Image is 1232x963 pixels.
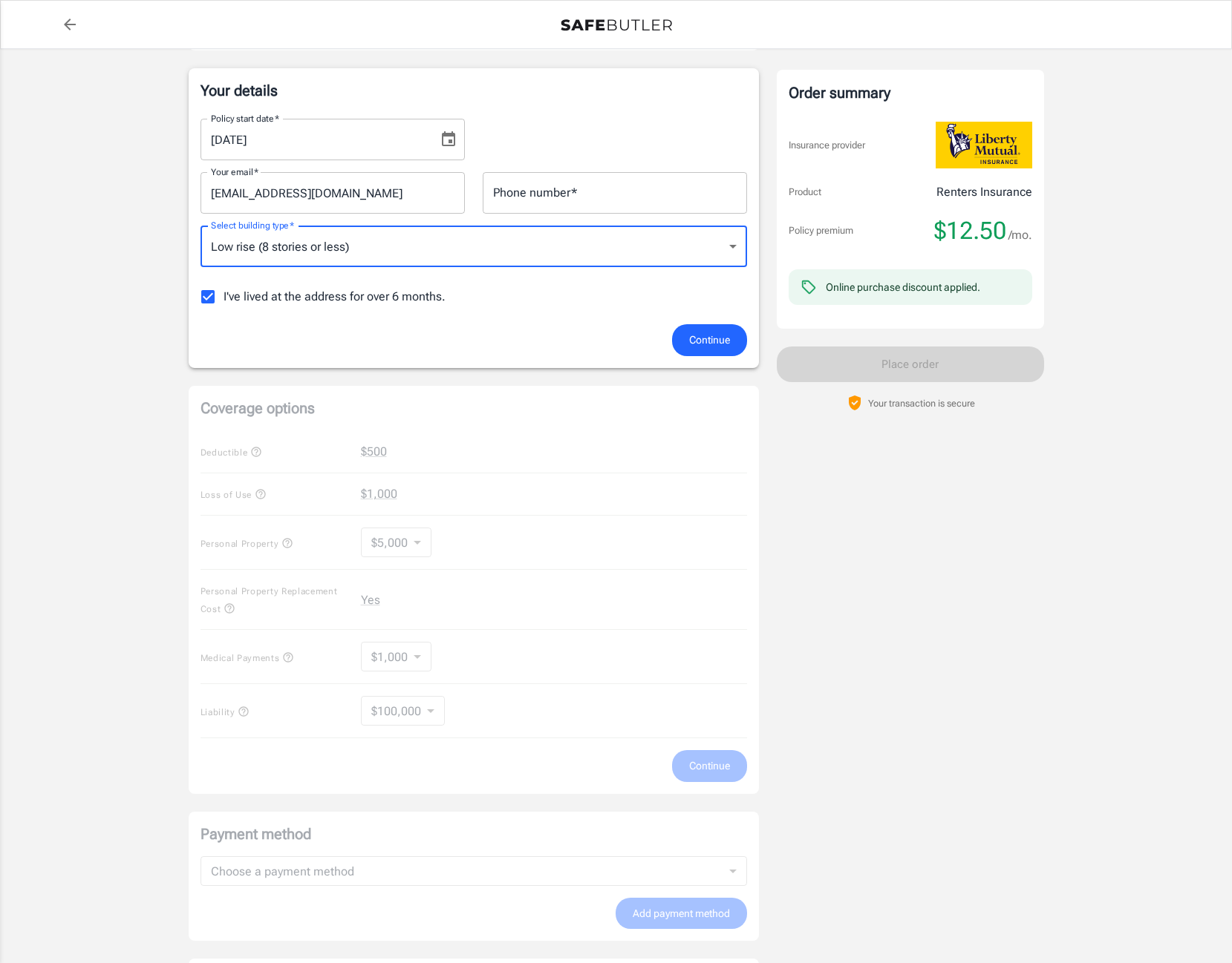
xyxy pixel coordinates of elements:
input: Enter email [201,172,465,214]
p: Insurance provider [789,138,865,153]
p: Product [789,185,821,200]
div: Order summary [789,82,1032,104]
p: Your details [201,80,747,101]
button: Continue [672,324,747,356]
div: Online purchase discount applied. [826,280,980,295]
label: Policy start date [211,112,279,125]
input: Enter number [483,172,747,214]
div: Low rise (8 stories or less) [201,226,747,267]
p: Policy premium [789,223,853,238]
p: Renters Insurance [936,183,1032,201]
img: Liberty Mutual [936,122,1032,168]
img: Back to quotes [561,19,672,31]
a: back to quotes [55,10,85,39]
input: MM/DD/YYYY [201,119,428,160]
label: Your email [211,165,258,178]
span: I've lived at the address for over 6 months. [224,288,446,306]
span: /mo. [1008,225,1032,246]
span: Continue [689,331,730,349]
button: Choose date, selected date is Sep 30, 2025 [434,125,463,154]
p: Your transaction is secure [868,396,975,410]
label: Select building type [211,219,294,231]
span: $12.50 [934,216,1006,246]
